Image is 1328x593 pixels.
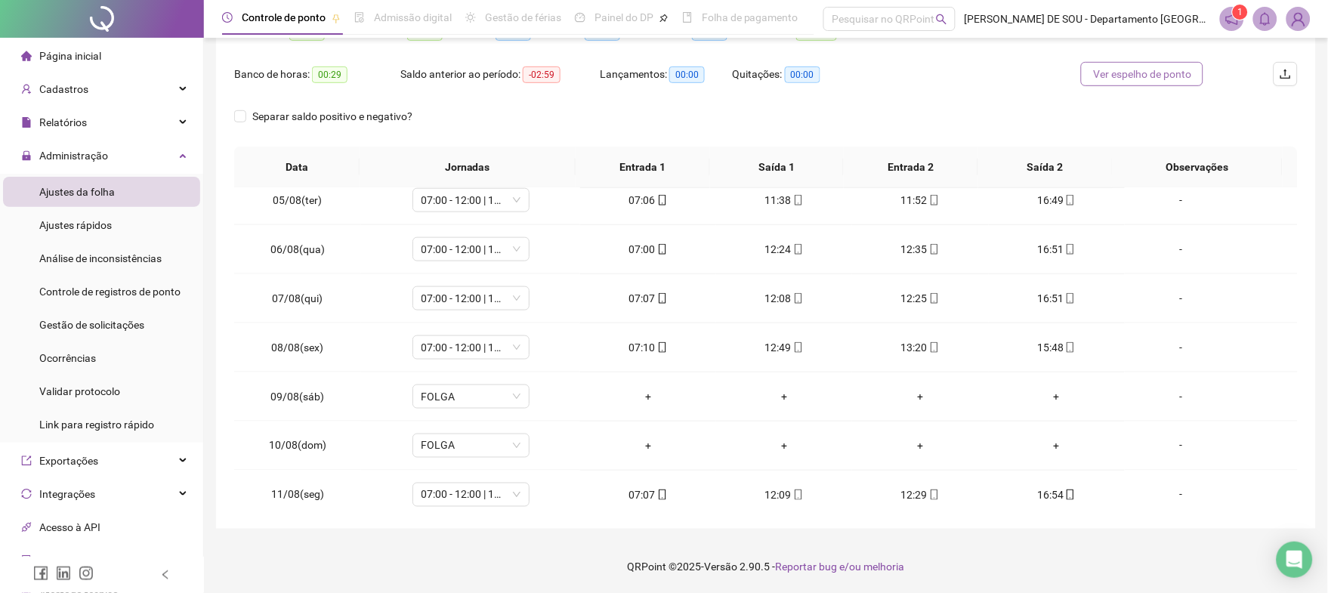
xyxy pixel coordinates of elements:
[1137,339,1226,356] div: -
[656,293,668,304] span: mobile
[1001,339,1113,356] div: 15:48
[39,286,181,298] span: Controle de registros de ponto
[1001,192,1113,208] div: 16:49
[21,522,32,533] span: api
[234,66,400,83] div: Banco de horas:
[595,11,653,23] span: Painel do DP
[592,437,704,454] div: +
[728,290,840,307] div: 12:08
[1001,241,1113,258] div: 16:51
[270,243,325,255] span: 06/08(qua)
[1137,192,1226,208] div: -
[1001,290,1113,307] div: 16:51
[656,244,668,255] span: mobile
[792,293,804,304] span: mobile
[710,147,845,188] th: Saída 1
[270,391,324,403] span: 09/08(sáb)
[1233,5,1248,20] sup: 1
[1137,388,1226,405] div: -
[936,14,947,25] span: search
[271,341,323,354] span: 08/08(sex)
[1225,12,1239,26] span: notification
[928,490,940,500] span: mobile
[39,488,95,500] span: Integrações
[39,319,144,331] span: Gestão de solicitações
[656,342,668,353] span: mobile
[39,50,101,62] span: Página inicial
[592,192,704,208] div: 07:06
[56,566,71,581] span: linkedin
[1001,486,1113,503] div: 16:54
[1237,7,1243,17] span: 1
[1277,542,1313,578] div: Open Intercom Messenger
[422,287,520,310] span: 07:00 - 12:00 | 12:45 - 16:45
[422,189,520,212] span: 07:00 - 12:00 | 12:45 - 16:45
[592,339,704,356] div: 07:10
[422,483,520,506] span: 07:00 - 12:00 | 12:45 - 16:45
[864,290,976,307] div: 12:25
[1137,486,1226,503] div: -
[864,192,976,208] div: 11:52
[864,339,976,356] div: 13:20
[864,388,976,405] div: +
[659,14,669,23] span: pushpin
[422,336,520,359] span: 07:00 - 12:00 | 12:45 - 15:45
[965,11,1211,27] span: [PERSON_NAME] DE SOU - Departamento [GEOGRAPHIC_DATA]
[733,66,866,83] div: Quitações:
[21,555,32,566] span: audit
[39,252,162,264] span: Análise de inconsistências
[400,66,600,83] div: Saldo anterior ao período:
[269,440,326,452] span: 10/08(dom)
[271,489,324,501] span: 11/08(seg)
[864,437,976,454] div: +
[792,490,804,500] span: mobile
[656,490,668,500] span: mobile
[39,521,100,533] span: Acesso à API
[1287,8,1310,30] img: 37618
[785,66,820,83] span: 00:00
[1081,62,1203,86] button: Ver espelho de ponto
[39,385,120,397] span: Validar protocolo
[242,11,326,23] span: Controle de ponto
[39,150,108,162] span: Administração
[33,566,48,581] span: facebook
[1064,342,1076,353] span: mobile
[1064,293,1076,304] span: mobile
[1259,12,1272,26] span: bell
[1137,241,1226,258] div: -
[1280,68,1292,80] span: upload
[332,14,341,23] span: pushpin
[728,339,840,356] div: 12:49
[1064,195,1076,205] span: mobile
[792,195,804,205] span: mobile
[354,12,365,23] span: file-done
[844,147,978,188] th: Entrada 2
[705,561,738,573] span: Versão
[728,486,840,503] div: 12:09
[422,434,520,457] span: FOLGA
[1093,66,1191,82] span: Ver espelho de ponto
[656,195,668,205] span: mobile
[592,290,704,307] div: 07:07
[728,388,840,405] div: +
[21,84,32,94] span: user-add
[312,66,347,83] span: 00:29
[728,192,840,208] div: 11:38
[422,238,520,261] span: 07:00 - 12:00 | 12:45 - 16:45
[1064,244,1076,255] span: mobile
[39,116,87,128] span: Relatórios
[21,150,32,161] span: lock
[928,195,940,205] span: mobile
[728,437,840,454] div: +
[682,12,693,23] span: book
[39,219,112,231] span: Ajustes rápidos
[1137,437,1226,454] div: -
[575,12,585,23] span: dashboard
[21,456,32,466] span: export
[1001,437,1113,454] div: +
[864,486,976,503] div: 12:29
[39,83,88,95] span: Cadastros
[702,11,798,23] span: Folha de pagamento
[246,108,418,125] span: Separar saldo positivo e negativo?
[792,342,804,353] span: mobile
